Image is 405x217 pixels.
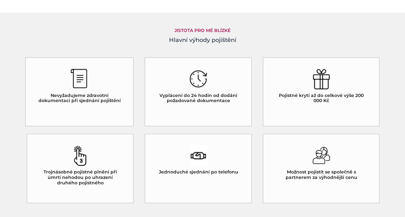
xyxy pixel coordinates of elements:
[190,69,207,89] img: ikona hodin
[25,28,380,33] h5: JISTOTA PRO MÉ BLÍZKÉ
[312,69,330,89] img: ikona dárku
[25,36,380,44] h4: Hlavní výhody pojištění
[274,92,368,103] h5: Pojistné krytí až do celkové výše 200 000 Kč
[156,92,240,103] h5: Vyplácení do 24 hodin od dodání požadované dokumentace
[38,169,122,185] h5: Trojnásobné pojistné plnění při úmrtí nehodou po uhrazení druhého pojistného
[70,69,88,89] img: ikona dokumentu
[274,169,368,180] h5: Možnost pojistit se společně s partnerem za výhodnější cenu
[71,145,89,166] img: ikona čísla 3 na dvoustránce
[312,145,330,166] img: ikona zamilovaného páru
[158,169,238,174] h5: Jednoduché sjednání po telefonu
[37,92,122,103] h5: Nevyžadujeme zdravotní dokumentaci při sjednání pojištění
